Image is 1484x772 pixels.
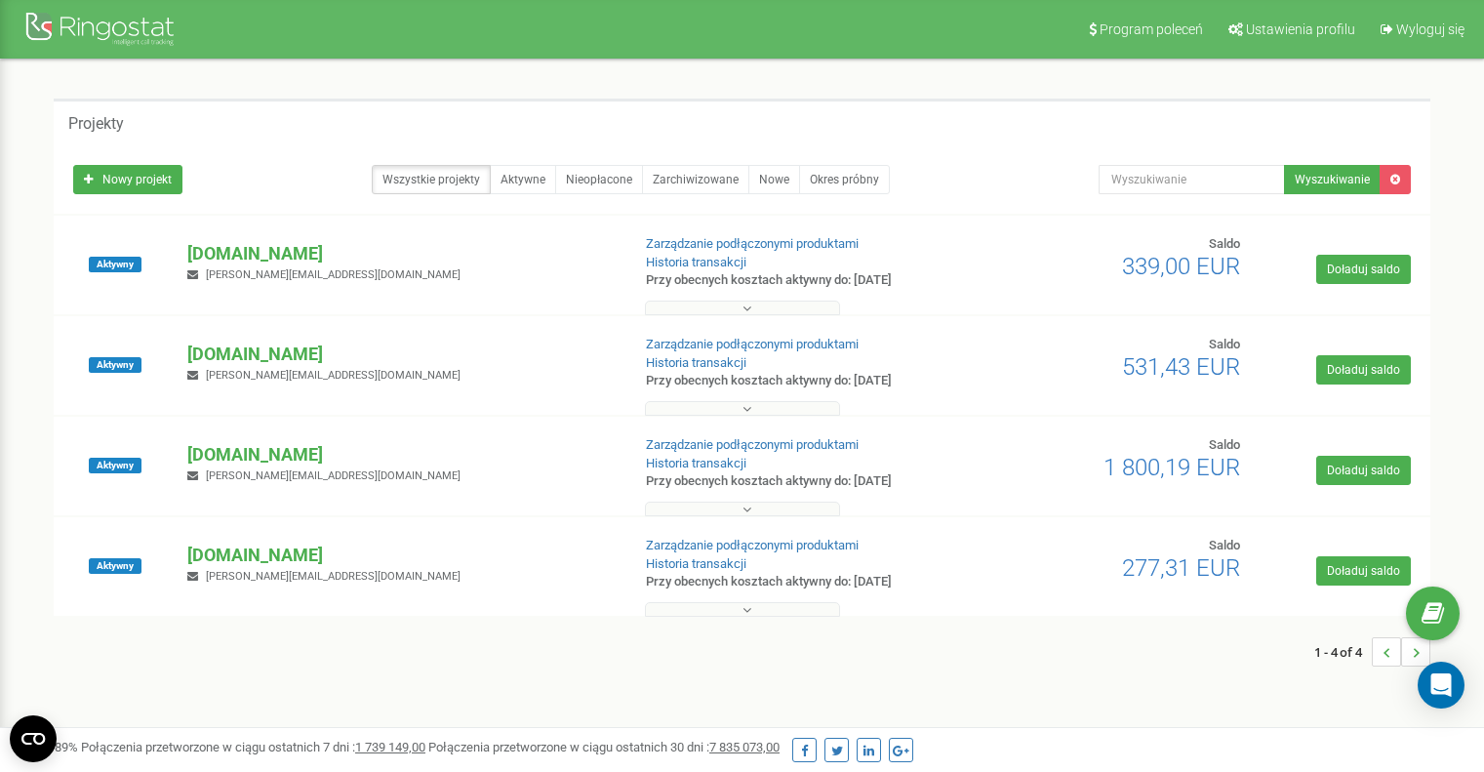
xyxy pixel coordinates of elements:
[206,369,461,382] span: [PERSON_NAME][EMAIL_ADDRESS][DOMAIN_NAME]
[709,740,780,754] u: 7 835 073,00
[646,437,859,452] a: Zarządzanie podłączonymi produktami
[799,165,890,194] a: Okres próbny
[642,165,749,194] a: Zarchiwizowane
[1122,353,1240,381] span: 531,43 EUR
[646,472,958,491] p: Przy obecnych kosztach aktywny do: [DATE]
[1316,456,1411,485] a: Doładuj saldo
[490,165,556,194] a: Aktywne
[1246,21,1355,37] span: Ustawienia profilu
[646,271,958,290] p: Przy obecnych kosztach aktywny do: [DATE]
[1209,337,1240,351] span: Saldo
[89,458,141,473] span: Aktywny
[10,715,57,762] button: Open CMP widget
[555,165,643,194] a: Nieopłacone
[187,543,614,568] p: [DOMAIN_NAME]
[646,355,746,370] a: Historia transakcji
[1103,454,1240,481] span: 1 800,19 EUR
[748,165,800,194] a: Nowe
[1209,437,1240,452] span: Saldo
[1316,255,1411,284] a: Doładuj saldo
[206,570,461,583] span: [PERSON_NAME][EMAIL_ADDRESS][DOMAIN_NAME]
[1209,236,1240,251] span: Saldo
[372,165,491,194] a: Wszystkie projekty
[1284,165,1381,194] button: Wyszukiwanie
[1316,355,1411,385] a: Doładuj saldo
[206,268,461,281] span: [PERSON_NAME][EMAIL_ADDRESS][DOMAIN_NAME]
[1209,538,1240,552] span: Saldo
[187,241,614,266] p: [DOMAIN_NAME]
[646,556,746,571] a: Historia transakcji
[187,442,614,467] p: [DOMAIN_NAME]
[1418,662,1464,709] div: Open Intercom Messenger
[646,573,958,591] p: Przy obecnych kosztach aktywny do: [DATE]
[1316,556,1411,586] a: Doładuj saldo
[1099,165,1285,194] input: Wyszukiwanie
[81,740,425,754] span: Połączenia przetworzone w ciągu ostatnich 7 dni :
[89,257,141,272] span: Aktywny
[646,236,859,251] a: Zarządzanie podłączonymi produktami
[1314,637,1372,667] span: 1 - 4 of 4
[73,165,182,194] a: Nowy projekt
[1100,21,1203,37] span: Program poleceń
[1314,618,1430,686] nav: ...
[206,469,461,482] span: [PERSON_NAME][EMAIL_ADDRESS][DOMAIN_NAME]
[646,538,859,552] a: Zarządzanie podłączonymi produktami
[89,357,141,373] span: Aktywny
[428,740,780,754] span: Połączenia przetworzone w ciągu ostatnich 30 dni :
[1396,21,1464,37] span: Wyloguj się
[646,456,746,470] a: Historia transakcji
[1122,253,1240,280] span: 339,00 EUR
[187,342,614,367] p: [DOMAIN_NAME]
[89,558,141,574] span: Aktywny
[1122,554,1240,582] span: 277,31 EUR
[646,337,859,351] a: Zarządzanie podłączonymi produktami
[68,115,124,133] h5: Projekty
[355,740,425,754] u: 1 739 149,00
[646,255,746,269] a: Historia transakcji
[646,372,958,390] p: Przy obecnych kosztach aktywny do: [DATE]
